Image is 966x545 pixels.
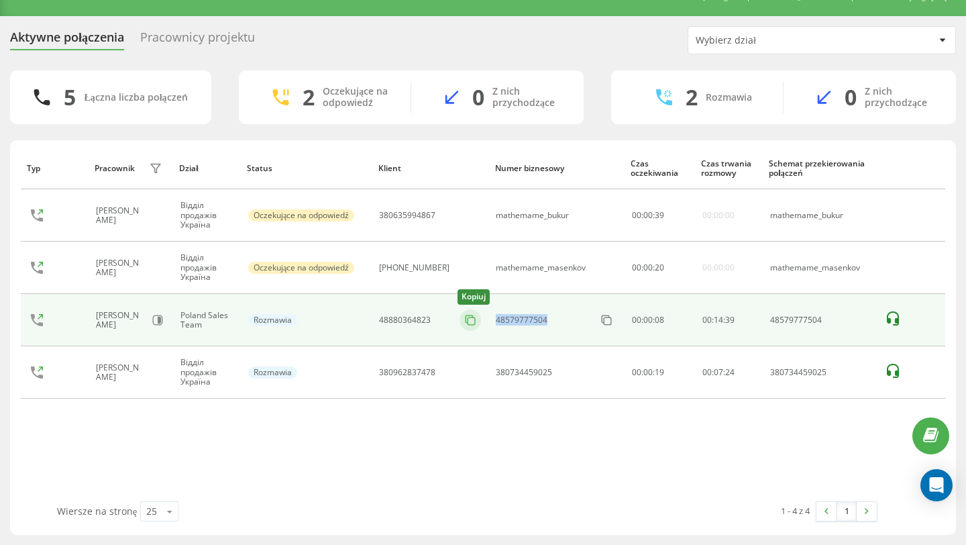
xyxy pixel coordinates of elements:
div: Z nich przychodzące [865,86,936,109]
div: 0 [472,85,484,110]
a: 1 [837,502,857,521]
div: [PERSON_NAME] [96,311,146,330]
div: 380635994867 [379,211,435,220]
div: [PERSON_NAME] [96,363,146,383]
span: 00 [702,314,712,326]
div: mathemame_bukur [496,211,569,220]
span: 07 [714,366,723,378]
span: 00 [643,209,653,221]
div: Czas trwania rozmowy [701,159,756,179]
div: Typ [27,164,82,173]
span: 00 [632,262,641,273]
div: 25 [146,505,157,518]
div: 00:00:00 [702,211,735,220]
div: Kopiuj [458,289,490,305]
div: Status [247,164,365,173]
div: Z nich przychodzące [492,86,563,109]
div: Oczekujące na odpowiedź [323,86,390,109]
div: : : [702,315,735,325]
div: Відділ продажів Україна [180,358,233,387]
div: 380734459025 [770,368,870,377]
div: Oczekujące na odpowiedź [248,262,354,274]
div: Łączna liczba połączeń [84,92,187,103]
div: Aktywne połączenia [10,30,124,51]
div: Pracownik [95,164,135,173]
div: 5 [64,85,76,110]
div: : : [702,368,735,377]
div: : : [632,211,664,220]
span: 39 [655,209,664,221]
div: [PERSON_NAME] [96,258,146,278]
div: 00:00:19 [632,368,688,377]
span: 00 [632,209,641,221]
span: 14 [714,314,723,326]
div: 48880364823 [379,315,431,325]
span: 39 [725,314,735,326]
div: Dział [179,164,234,173]
span: 20 [655,262,664,273]
div: mathemame_bukur [770,211,870,220]
div: [PERSON_NAME] [96,206,146,226]
div: Klient [378,164,482,173]
div: 00:00:00 [702,263,735,272]
div: Відділ продажів Україна [180,201,233,230]
div: Schemat przekierowania połączeń [769,159,871,179]
div: Numer biznesowy [495,164,619,173]
div: 380734459025 [496,368,552,377]
div: Wybierz dział [696,35,856,46]
div: Відділ продажів Україна [180,253,233,282]
div: 00:00:08 [632,315,688,325]
span: Wiersze na stronę [57,505,137,517]
div: 2 [686,85,698,110]
div: Oczekujące na odpowiedź [248,209,354,221]
div: : : [632,263,664,272]
div: 48579777504 [496,315,547,325]
div: 2 [303,85,315,110]
span: 24 [725,366,735,378]
div: [PHONE_NUMBER] [379,263,449,272]
div: Czas oczekiwania [631,159,688,179]
div: 0 [845,85,857,110]
div: mathemame_masenkov [770,263,870,272]
div: Pracownicy projektu [140,30,255,51]
div: mathemame_masenkov [496,263,586,272]
div: Poland Sales Team [180,311,233,330]
div: Rozmawia [248,314,297,326]
div: Open Intercom Messenger [920,469,953,501]
div: Rozmawia [706,92,752,103]
div: Rozmawia [248,366,297,379]
div: 48579777504 [770,315,870,325]
div: 1 - 4 z 4 [781,504,810,517]
span: 00 [643,262,653,273]
span: 00 [702,366,712,378]
div: 380962837478 [379,368,435,377]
